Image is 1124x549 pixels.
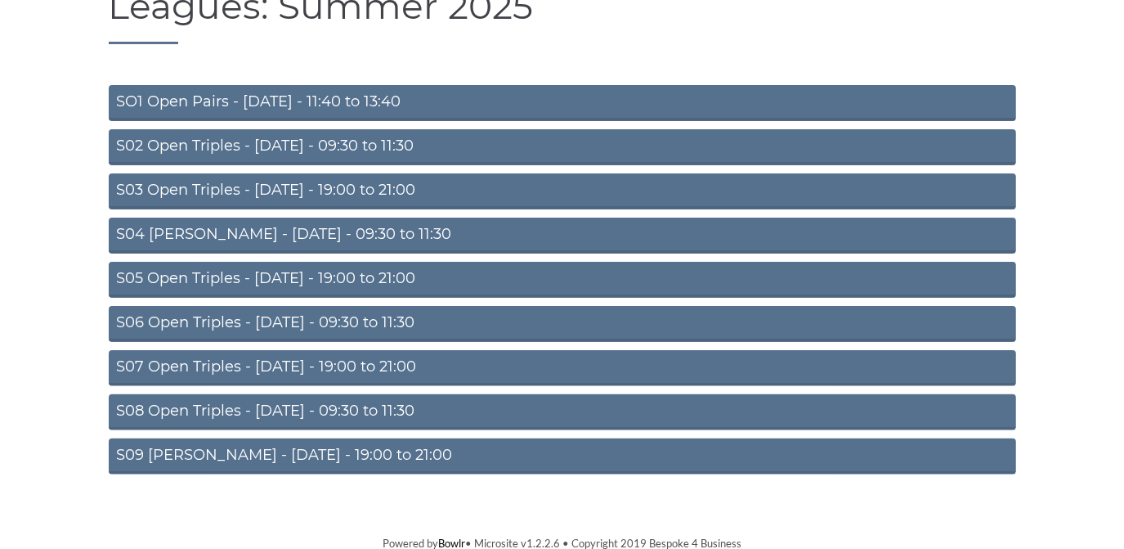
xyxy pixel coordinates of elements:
a: SO1 Open Pairs - [DATE] - 11:40 to 13:40 [109,85,1016,121]
a: S05 Open Triples - [DATE] - 19:00 to 21:00 [109,262,1016,298]
a: S04 [PERSON_NAME] - [DATE] - 09:30 to 11:30 [109,218,1016,254]
a: S02 Open Triples - [DATE] - 09:30 to 11:30 [109,129,1016,165]
a: S03 Open Triples - [DATE] - 19:00 to 21:00 [109,173,1016,209]
a: S08 Open Triples - [DATE] - 09:30 to 11:30 [109,394,1016,430]
a: S06 Open Triples - [DATE] - 09:30 to 11:30 [109,306,1016,342]
a: S07 Open Triples - [DATE] - 19:00 to 21:00 [109,350,1016,386]
a: S09 [PERSON_NAME] - [DATE] - 19:00 to 21:00 [109,439,1016,475]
